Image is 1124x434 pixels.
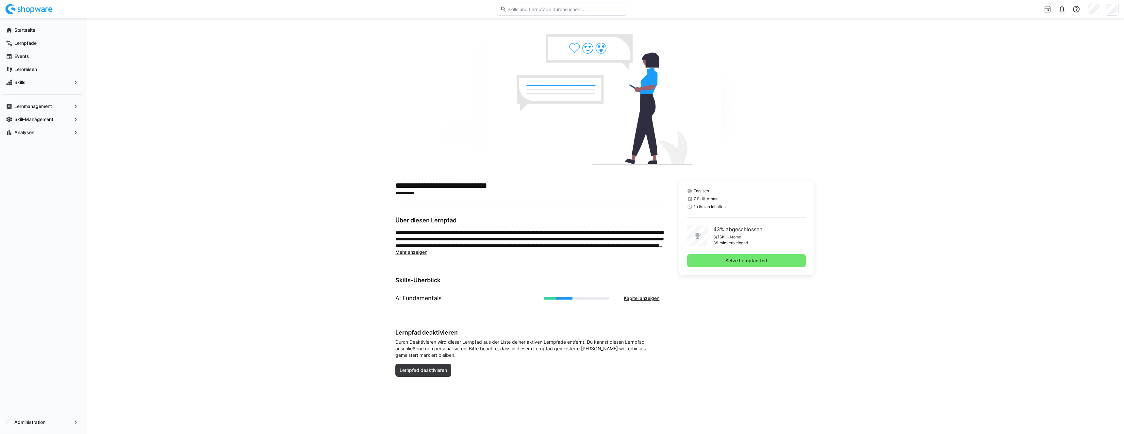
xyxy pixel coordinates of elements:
[713,240,726,246] p: 39 min
[724,257,769,264] span: Setze Lernpfad fort
[687,254,806,267] button: Setze Lernpfad fort
[694,204,726,209] span: 1h 5m an Inhalten
[395,249,427,255] span: Mehr anzeigen
[399,367,448,373] span: Lernpfad deaktivieren
[395,329,664,336] h3: Lernpfad deaktivieren
[395,294,441,303] h1: AI Fundamentals
[694,188,709,194] span: Englisch
[395,217,664,224] h3: Über diesen Lernpfad
[694,196,719,201] span: 7 Skill-Atome
[620,292,664,305] button: Kapitel anzeigen
[395,339,664,358] span: Durch Deaktivieren wird dieser Lernpfad aus der Liste deiner aktiven Lernpfade entfernt. Du kanns...
[713,234,719,240] p: 3/7
[395,364,451,377] button: Lernpfad deaktivieren
[713,225,762,233] p: 43% abgeschlossen
[623,295,660,302] span: Kapitel anzeigen
[726,240,748,246] p: verbleibend
[719,234,741,240] p: Skill-Atome
[395,277,664,284] h3: Skills-Überblick
[507,6,624,12] input: Skills und Lernpfade durchsuchen…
